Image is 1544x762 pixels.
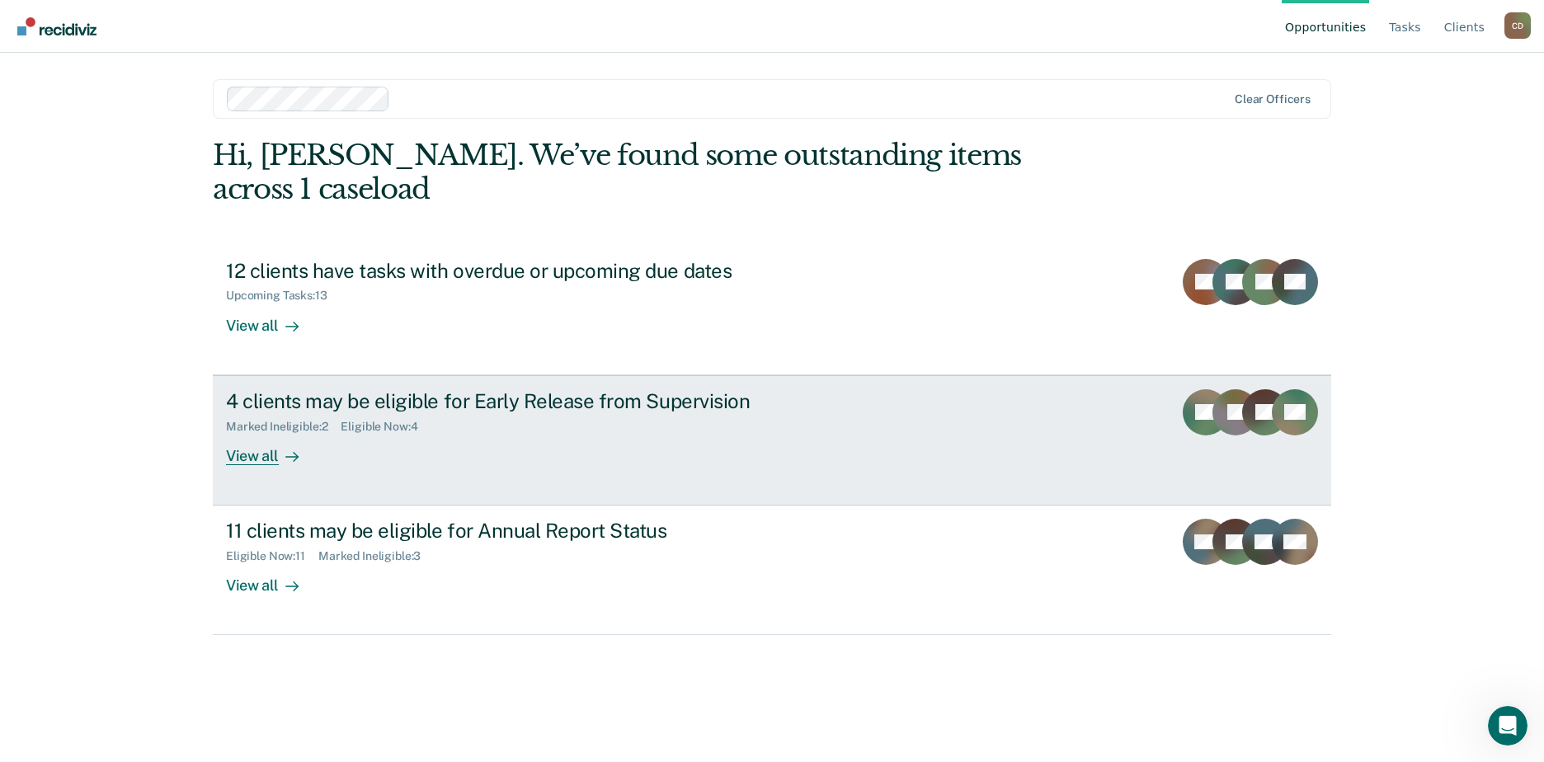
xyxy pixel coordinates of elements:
[226,259,805,283] div: 12 clients have tasks with overdue or upcoming due dates
[226,433,318,465] div: View all
[1488,706,1528,746] iframe: Intercom live chat
[213,375,1331,506] a: 4 clients may be eligible for Early Release from SupervisionMarked Ineligible:2Eligible Now:4View...
[318,549,434,563] div: Marked Ineligible : 3
[1235,92,1311,106] div: Clear officers
[226,303,318,335] div: View all
[1504,12,1531,39] div: C D
[341,420,431,434] div: Eligible Now : 4
[226,389,805,413] div: 4 clients may be eligible for Early Release from Supervision
[226,289,341,303] div: Upcoming Tasks : 13
[226,549,318,563] div: Eligible Now : 11
[213,506,1331,635] a: 11 clients may be eligible for Annual Report StatusEligible Now:11Marked Ineligible:3View all
[213,246,1331,375] a: 12 clients have tasks with overdue or upcoming due datesUpcoming Tasks:13View all
[226,519,805,543] div: 11 clients may be eligible for Annual Report Status
[226,420,341,434] div: Marked Ineligible : 2
[1504,12,1531,39] button: Profile dropdown button
[226,563,318,595] div: View all
[17,17,96,35] img: Recidiviz
[213,139,1108,206] div: Hi, [PERSON_NAME]. We’ve found some outstanding items across 1 caseload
